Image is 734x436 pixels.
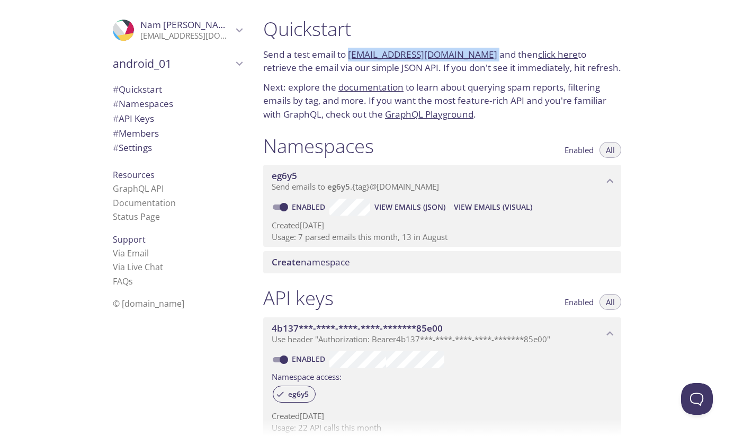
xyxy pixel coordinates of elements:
[290,202,329,212] a: Enabled
[338,81,404,93] a: documentation
[104,50,250,77] div: android_01
[348,48,497,60] a: [EMAIL_ADDRESS][DOMAIN_NAME]
[104,82,250,97] div: Quickstart
[454,201,532,213] span: View Emails (Visual)
[104,96,250,111] div: Namespaces
[113,127,119,139] span: #
[113,127,159,139] span: Members
[113,112,119,124] span: #
[263,251,621,273] div: Create namespace
[327,181,350,192] span: eg6y5
[272,368,342,384] label: Namespace access:
[263,81,621,121] p: Next: explore the to learn about querying spam reports, filtering emails by tag, and more. If you...
[282,389,315,399] span: eg6y5
[385,108,473,120] a: GraphQL Playground
[104,13,250,48] div: Nam Kevin
[113,83,119,95] span: #
[113,275,133,287] a: FAQ
[370,199,450,216] button: View Emails (JSON)
[273,386,316,403] div: eg6y5
[113,183,164,194] a: GraphQL API
[263,165,621,198] div: eg6y5 namespace
[599,142,621,158] button: All
[113,141,119,154] span: #
[290,354,329,364] a: Enabled
[538,48,578,60] a: click here
[374,201,445,213] span: View Emails (JSON)
[450,199,536,216] button: View Emails (Visual)
[113,169,155,181] span: Resources
[272,220,613,231] p: Created [DATE]
[113,261,163,273] a: Via Live Chat
[272,170,297,182] span: eg6y5
[104,111,250,126] div: API Keys
[113,83,162,95] span: Quickstart
[113,141,152,154] span: Settings
[263,17,621,41] h1: Quickstart
[558,142,600,158] button: Enabled
[263,48,621,75] p: Send a test email to and then to retrieve the email via our simple JSON API. If you don't see it ...
[129,275,133,287] span: s
[272,181,439,192] span: Send emails to . {tag} @[DOMAIN_NAME]
[113,197,176,209] a: Documentation
[263,134,374,158] h1: Namespaces
[113,247,149,259] a: Via Email
[558,294,600,310] button: Enabled
[113,234,146,245] span: Support
[681,383,713,415] iframe: Help Scout Beacon - Open
[113,211,160,223] a: Status Page
[272,411,613,422] p: Created [DATE]
[113,56,232,71] span: android_01
[104,140,250,155] div: Team Settings
[272,256,350,268] span: namespace
[113,112,154,124] span: API Keys
[113,97,173,110] span: Namespaces
[140,19,235,31] span: Nam [PERSON_NAME]
[272,232,613,243] p: Usage: 7 parsed emails this month, 13 in August
[113,97,119,110] span: #
[113,298,184,309] span: © [DOMAIN_NAME]
[272,256,301,268] span: Create
[599,294,621,310] button: All
[263,286,334,310] h1: API keys
[104,126,250,141] div: Members
[140,31,232,41] p: [EMAIL_ADDRESS][DOMAIN_NAME]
